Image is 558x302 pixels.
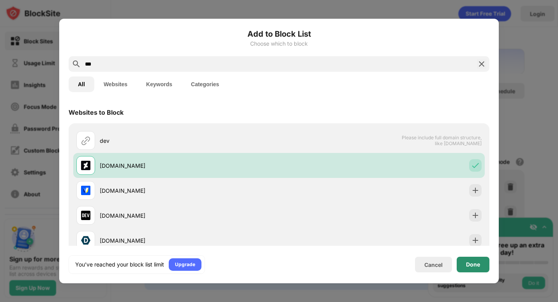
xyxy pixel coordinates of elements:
[466,261,480,268] div: Done
[100,137,279,145] div: dev
[69,76,94,92] button: All
[100,211,279,220] div: [DOMAIN_NAME]
[72,59,81,69] img: search.svg
[401,135,482,146] span: Please include full domain structure, like [DOMAIN_NAME]
[100,187,279,195] div: [DOMAIN_NAME]
[100,162,279,170] div: [DOMAIN_NAME]
[182,76,228,92] button: Categories
[175,261,195,268] div: Upgrade
[69,108,124,116] div: Websites to Block
[75,261,164,268] div: You’ve reached your block list limit
[94,76,137,92] button: Websites
[137,76,182,92] button: Keywords
[81,136,90,145] img: url.svg
[81,186,90,195] img: favicons
[81,161,90,170] img: favicons
[69,41,489,47] div: Choose which to block
[424,261,443,268] div: Cancel
[69,28,489,40] h6: Add to Block List
[81,211,90,220] img: favicons
[100,236,279,245] div: [DOMAIN_NAME]
[81,236,90,245] img: favicons
[477,59,486,69] img: search-close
